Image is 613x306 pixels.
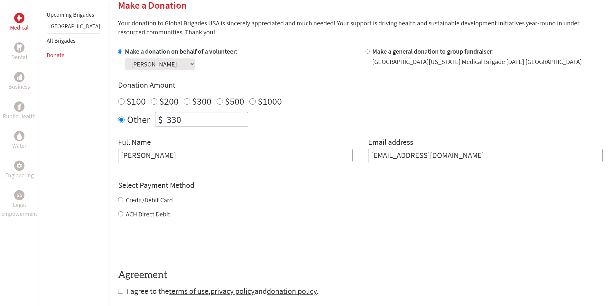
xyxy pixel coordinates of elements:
[169,286,209,296] a: terms of use
[372,57,582,66] div: [GEOGRAPHIC_DATA][US_STATE] Medical Brigade [DATE] [GEOGRAPHIC_DATA]
[47,51,64,59] a: Donate
[47,37,76,44] a: All Brigades
[14,131,24,141] div: Water
[155,112,165,127] div: $
[5,171,34,180] p: Engineering
[126,210,170,218] label: ACH Direct Debit
[10,23,29,32] p: Medical
[17,163,22,168] img: Engineering
[159,95,179,107] label: $200
[47,11,94,18] a: Upcoming Brigades
[165,112,248,127] input: Enter Amount
[118,19,603,37] p: Your donation to Global Brigades USA is sincerely appreciated and much needed! Your support is dr...
[210,286,255,296] a: privacy policy
[192,95,211,107] label: $300
[8,82,30,91] p: Business
[47,48,100,62] li: Donate
[1,200,37,218] p: Legal Empowerment
[267,286,317,296] a: donation policy
[8,72,30,91] a: BusinessBusiness
[3,112,36,121] p: Public Health
[11,42,27,62] a: DentalDental
[127,286,319,296] span: I agree to the , and .
[127,112,150,127] label: Other
[17,193,22,197] img: Legal Empowerment
[12,131,26,150] a: WaterWater
[14,42,24,53] div: Dental
[14,72,24,82] div: Business
[17,15,22,21] img: Medical
[17,132,22,140] img: Water
[126,95,146,107] label: $100
[118,80,603,90] h4: Donation Amount
[10,13,29,32] a: MedicalMedical
[118,232,216,257] iframe: reCAPTCHA
[125,47,237,55] label: Make a donation on behalf of a volunteer:
[17,74,22,80] img: Business
[5,161,34,180] a: EngineeringEngineering
[118,180,603,190] h4: Select Payment Method
[118,149,353,162] input: Enter Full Name
[14,161,24,171] div: Engineering
[372,47,494,55] label: Make a general donation to group fundraiser:
[12,141,26,150] p: Water
[126,196,173,204] label: Credit/Debit Card
[49,22,100,30] a: [GEOGRAPHIC_DATA]
[225,95,244,107] label: $500
[368,149,603,162] input: Your Email
[17,44,22,50] img: Dental
[14,13,24,23] div: Medical
[17,103,22,110] img: Public Health
[14,101,24,112] div: Public Health
[1,190,37,218] a: Legal EmpowermentLegal Empowerment
[11,53,27,62] p: Dental
[47,33,100,48] li: All Brigades
[3,101,36,121] a: Public HealthPublic Health
[258,95,282,107] label: $1000
[118,137,151,149] label: Full Name
[47,22,100,33] li: Panama
[47,8,100,22] li: Upcoming Brigades
[368,137,413,149] label: Email address
[118,269,603,281] h4: Agreement
[14,190,24,200] div: Legal Empowerment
